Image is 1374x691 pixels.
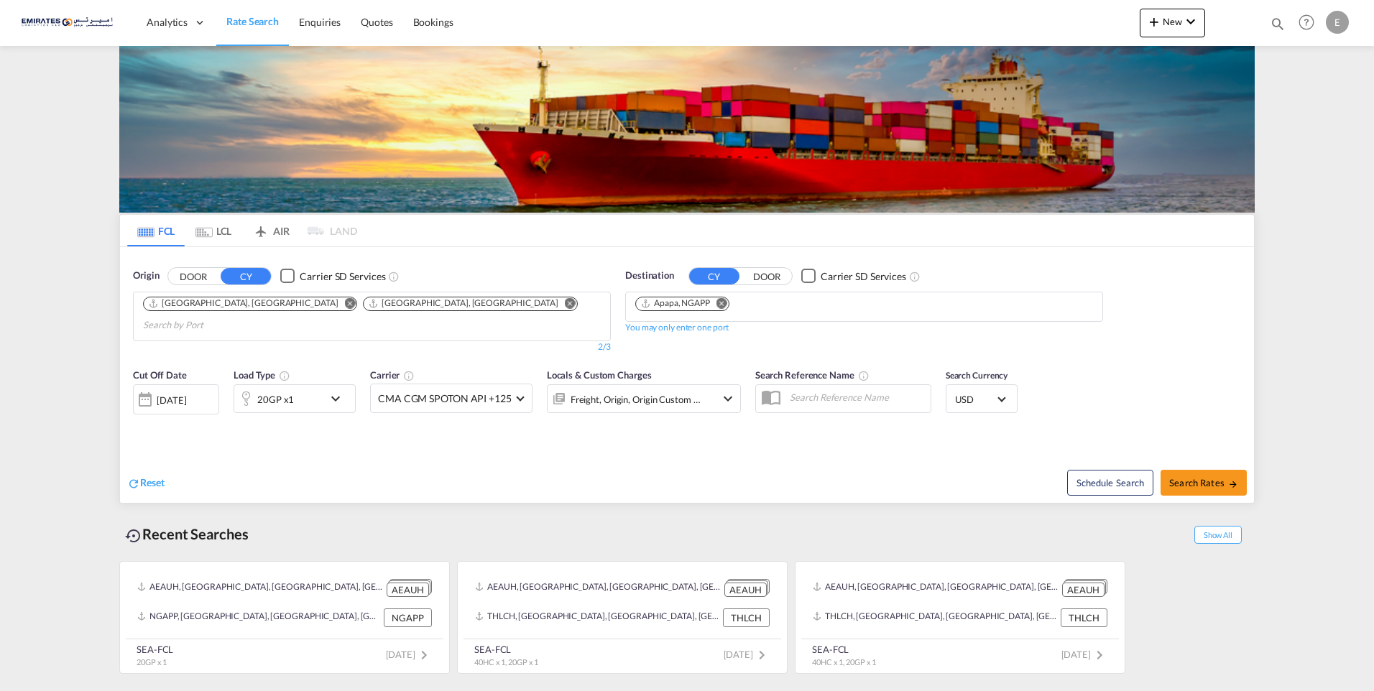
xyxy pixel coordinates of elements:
[707,297,729,312] button: Remove
[1161,470,1247,496] button: Search Ratesicon-arrow-right
[475,579,721,597] div: AEAUH, Abu Dhabi, United Arab Emirates, Middle East, Middle East
[137,657,167,667] span: 20GP x 1
[571,389,701,409] div: Freight Origin Origin Custom Destination Destination Custom Factory Stuffing
[226,15,279,27] span: Rate Search
[22,6,119,39] img: c67187802a5a11ec94275b5db69a26e6.png
[403,370,415,381] md-icon: The selected Trucker/Carrierwill be displayed in the rate results If the rates are from another f...
[378,391,512,406] span: CMA CGM SPOTON API +125
[140,476,165,488] span: Reset
[1091,646,1108,664] md-icon: icon-chevron-right
[143,314,280,337] input: Chips input.
[1194,526,1242,544] span: Show All
[119,46,1255,213] img: LCL+%26+FCL+BACKGROUND.png
[1169,477,1238,488] span: Search Rates
[368,297,558,310] div: Jebel Ali, AEJEA
[1294,10,1319,34] span: Help
[221,268,271,284] button: CY
[120,247,1254,503] div: OriginDOOR CY Checkbox No InkUnchecked: Search for CY (Container Yard) services for all selected ...
[335,297,356,312] button: Remove
[1182,13,1199,30] md-icon: icon-chevron-down
[242,215,300,246] md-tab-item: AIR
[813,608,1057,627] div: THLCH, Laem Chabang, Thailand, South East Asia, Asia Pacific
[133,269,159,283] span: Origin
[783,386,931,408] input: Search Reference Name
[812,657,876,667] span: 40HC x 1, 20GP x 1
[361,16,392,28] span: Quotes
[127,215,357,246] md-pagination-wrapper: Use the left and right arrow keys to navigate between tabs
[547,369,652,381] span: Locals & Custom Charges
[185,215,242,246] md-tab-item: LCL
[133,384,219,414] div: [DATE]
[127,476,165,491] div: icon-refreshReset
[1062,583,1105,598] div: AEAUH
[457,561,788,674] recent-search-card: AEAUH, [GEOGRAPHIC_DATA], [GEOGRAPHIC_DATA], [GEOGRAPHIC_DATA], [GEOGRAPHIC_DATA] AEAUHTHLCH, [GE...
[386,649,433,660] span: [DATE]
[257,389,294,409] div: 20GP x1
[474,643,538,656] div: SEA-FCL
[719,390,737,407] md-icon: icon-chevron-down
[234,369,290,381] span: Load Type
[753,646,770,664] md-icon: icon-chevron-right
[1145,13,1163,30] md-icon: icon-plus 400-fg
[724,583,767,598] div: AEAUH
[742,268,792,284] button: DOOR
[858,370,870,381] md-icon: Your search will be saved by the below given name
[299,16,341,28] span: Enquiries
[795,561,1125,674] recent-search-card: AEAUH, [GEOGRAPHIC_DATA], [GEOGRAPHIC_DATA], [GEOGRAPHIC_DATA], [GEOGRAPHIC_DATA] AEAUHTHLCH, [GE...
[723,608,770,627] div: THLCH
[388,271,400,282] md-icon: Unchecked: Search for CY (Container Yard) services for all selected carriers.Checked : Search for...
[137,608,380,627] div: NGAPP, Apapa, Nigeria, Western Africa, Africa
[148,297,341,310] div: Press delete to remove this chip.
[127,215,185,246] md-tab-item: FCL
[137,643,173,656] div: SEA-FCL
[137,579,383,597] div: AEAUH, Abu Dhabi, United Arab Emirates, Middle East, Middle East
[1294,10,1326,36] div: Help
[954,389,1010,409] md-select: Select Currency: $ USDUnited States Dollar
[1270,16,1286,32] md-icon: icon-magnify
[119,561,450,674] recent-search-card: AEAUH, [GEOGRAPHIC_DATA], [GEOGRAPHIC_DATA], [GEOGRAPHIC_DATA], [GEOGRAPHIC_DATA] AEAUHNGAPP, [GE...
[168,268,218,284] button: DOOR
[909,271,921,282] md-icon: Unchecked: Search for CY (Container Yard) services for all selected carriers.Checked : Search for...
[475,608,719,627] div: THLCH, Laem Chabang, Thailand, South East Asia, Asia Pacific
[252,223,269,233] md-icon: icon-airplane
[821,269,906,284] div: Carrier SD Services
[1061,608,1107,627] div: THLCH
[1067,470,1153,496] button: Note: By default Schedule search will only considerorigin ports, destination ports and cut off da...
[234,384,356,413] div: 20GP x1icon-chevron-down
[387,583,429,598] div: AEAUH
[813,579,1059,597] div: AEAUH, Abu Dhabi, United Arab Emirates, Middle East, Middle East
[801,269,906,284] md-checkbox: Checkbox No Ink
[300,269,385,284] div: Carrier SD Services
[955,393,995,406] span: USD
[415,646,433,664] md-icon: icon-chevron-right
[125,527,142,544] md-icon: icon-backup-restore
[633,292,741,317] md-chips-wrap: Chips container. Use arrow keys to select chips.
[384,608,432,627] div: NGAPP
[474,657,538,667] span: 40HC x 1, 20GP x 1
[141,292,603,337] md-chips-wrap: Chips container. Use arrow keys to select chips.
[1061,649,1108,660] span: [DATE]
[946,370,1008,381] span: Search Currency
[755,369,870,381] span: Search Reference Name
[279,370,290,381] md-icon: icon-information-outline
[157,394,186,407] div: [DATE]
[133,369,187,381] span: Cut Off Date
[133,341,611,353] div: 2/3
[413,16,453,28] span: Bookings
[1140,9,1205,37] button: icon-plus 400-fgNewicon-chevron-down
[147,15,188,29] span: Analytics
[127,477,140,490] md-icon: icon-refresh
[119,518,254,550] div: Recent Searches
[327,390,351,407] md-icon: icon-chevron-down
[689,268,739,284] button: CY
[547,384,741,413] div: Freight Origin Origin Custom Destination Destination Custom Factory Stuffingicon-chevron-down
[1326,11,1349,34] div: E
[370,369,415,381] span: Carrier
[555,297,577,312] button: Remove
[368,297,561,310] div: Press delete to remove this chip.
[812,643,876,656] div: SEA-FCL
[1145,16,1199,27] span: New
[640,297,710,310] div: Apapa, NGAPP
[724,649,770,660] span: [DATE]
